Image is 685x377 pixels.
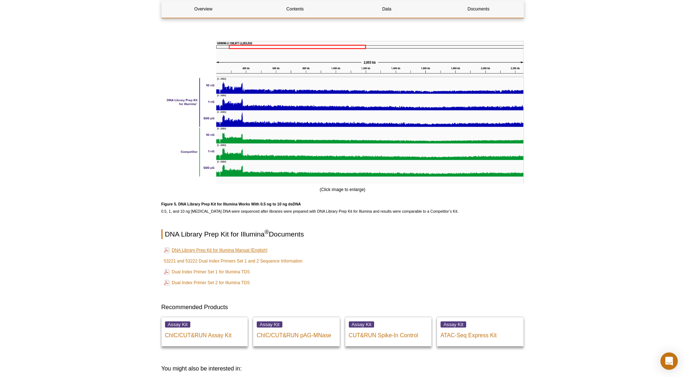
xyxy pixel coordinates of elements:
[437,0,520,18] a: Documents
[441,328,520,339] p: ATAC-Seq Express Kit
[161,202,301,206] strong: Figure 5. DNA Library Prep Kit for Illumina Works With 0.5 ng to 10 ng dsDNA
[345,317,432,346] a: Assay Kit CUT&RUN Spike-In Control
[253,317,340,346] a: Assay Kit ChIC/CUT&RUN pAG-MNase
[164,268,250,276] a: Dual Index Primer Set 1 for Illumina TDS
[349,328,428,339] p: CUT&RUN Spike-In Control
[165,328,244,339] p: ChIC/CUT&RUN Assay Kit
[441,321,466,328] span: Assay Kit
[161,41,524,184] img: DNA Library Prep Kit comparison
[161,303,524,312] h3: Recommended Products
[257,321,282,328] span: Assay Kit
[660,352,678,370] div: Open Intercom Messenger
[349,321,374,328] span: Assay Kit
[164,246,268,255] a: DNA Library Prep Kit for Illumina Manual [English]
[162,0,245,18] a: Overview
[161,202,459,213] span: 0.5, 1, and 10 ng [MEDICAL_DATA] DNA were sequenced after libraries were prepared with DNA Librar...
[164,278,250,287] a: Dual Index Primer Set 2 for Illumina TDS
[161,229,524,239] h2: DNA Library Prep Kit for Illumina Documents
[437,317,524,346] a: Assay Kit ATAC-Seq Express Kit
[161,317,248,346] a: Assay Kit ChIC/CUT&RUN Assay Kit
[165,321,191,328] span: Assay Kit
[161,41,524,194] div: (Click image to enlarge)
[161,364,524,373] h3: You might also be interested in:
[345,0,429,18] a: Data
[257,328,336,339] p: ChIC/CUT&RUN pAG-MNase
[253,0,337,18] a: Contents
[265,229,269,235] sup: ®
[164,257,303,265] a: 53221 and 53222 Dual Index Primers Set 1 and 2 Sequence Information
